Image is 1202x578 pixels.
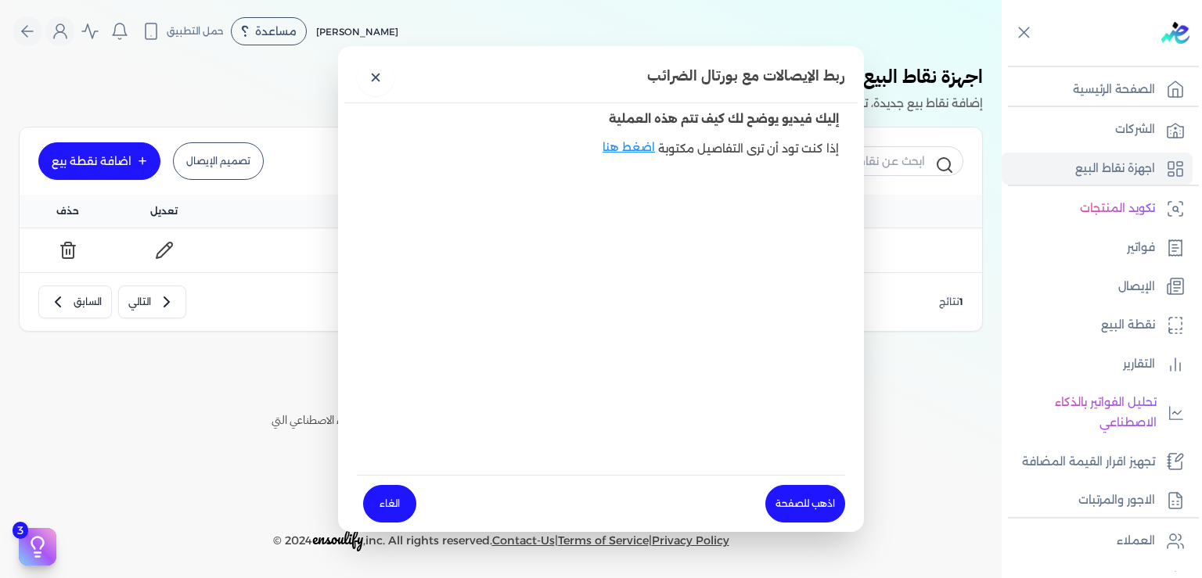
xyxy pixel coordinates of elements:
a: اذهب للصفحة [765,485,845,522]
h4: ربط الإيصالات مع بورتال الضرائب [641,59,851,96]
p: إليك فيديو يوضح لك كيف تتم هذه العملية [357,103,845,136]
a: ✕ [357,59,394,96]
a: الغاء [363,485,416,522]
p: إذا كنت تود أن ترى التفاصيل مكتوبة [658,139,845,160]
a: اضغط هنا [603,139,658,175]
